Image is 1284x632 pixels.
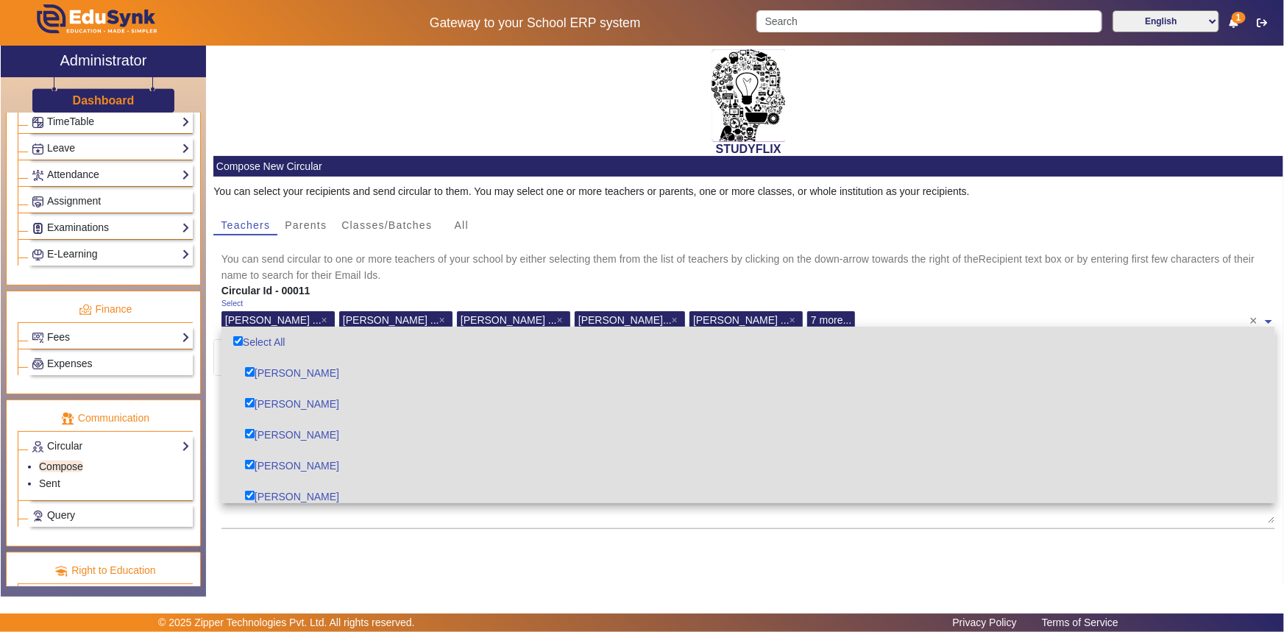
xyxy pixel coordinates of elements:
a: Sent [39,477,60,489]
img: rte.png [54,564,68,578]
input: Search [756,10,1102,32]
span: Expenses [47,358,92,369]
h2: Administrator [60,52,147,69]
img: finance.png [79,303,92,316]
div: You can select your recipients and send circular to them. You may select one or more teachers or ... [213,184,1283,199]
span: × [672,314,681,326]
div: [PERSON_NAME] [221,419,1276,450]
span: Teachers [221,220,270,230]
a: Terms of Service [1035,613,1126,632]
a: Assignment [32,193,190,210]
span: × [557,314,567,326]
span: × [790,314,799,326]
span: Assignment [47,195,101,207]
img: Assignments.png [32,196,43,207]
div: [PERSON_NAME] [221,358,1276,388]
img: communication.png [61,412,74,425]
div: [PERSON_NAME] [221,388,1276,419]
span: × [439,314,449,326]
a: Compose [39,461,83,472]
span: All [455,220,469,230]
span: [PERSON_NAME] ... [225,314,322,326]
div: [PERSON_NAME] [221,481,1276,512]
h3: Dashboard [73,93,135,107]
p: Right to Education [18,563,193,578]
a: Expenses [32,355,190,372]
img: 2da83ddf-6089-4dce-a9e2-416746467bdd [712,49,785,142]
a: Dashboard [72,93,135,108]
span: [PERSON_NAME] ... [461,314,557,326]
mat-card-header: Compose New Circular [213,156,1283,177]
a: Administrator [1,46,206,77]
img: Support-tickets.png [32,511,43,522]
h5: Gateway to your School ERP system [329,15,741,31]
span: Director's Message [214,340,332,375]
span: Parents [285,220,327,230]
p: Finance [18,302,193,317]
img: Payroll.png [32,358,43,369]
ng-dropdown-panel: Options List [221,327,1276,503]
span: [PERSON_NAME] ... [693,314,790,326]
a: Query [32,507,190,524]
p: Communication [18,411,193,426]
b: Circular Id - 00011 [221,285,311,297]
span: × [322,314,331,326]
span: [PERSON_NAME] ... [343,314,439,326]
div: Select All [221,327,1276,358]
span: Query [47,509,75,521]
mat-card-subtitle: You can send circular to one or more teachers of your school by either selecting them from the li... [221,251,1276,283]
p: © 2025 Zipper Technologies Pvt. Ltd. All rights reserved. [158,615,415,631]
span: [PERSON_NAME]... [578,314,672,326]
span: Classes/Batches [341,220,432,230]
a: Privacy Policy [946,613,1024,632]
span: 1 [1232,12,1246,24]
div: Select [221,298,243,310]
div: [PERSON_NAME] [221,450,1276,481]
span: 7 more... [811,314,851,326]
h2: STUDYFLIX [213,142,1283,156]
span: Clear all [1249,306,1262,330]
